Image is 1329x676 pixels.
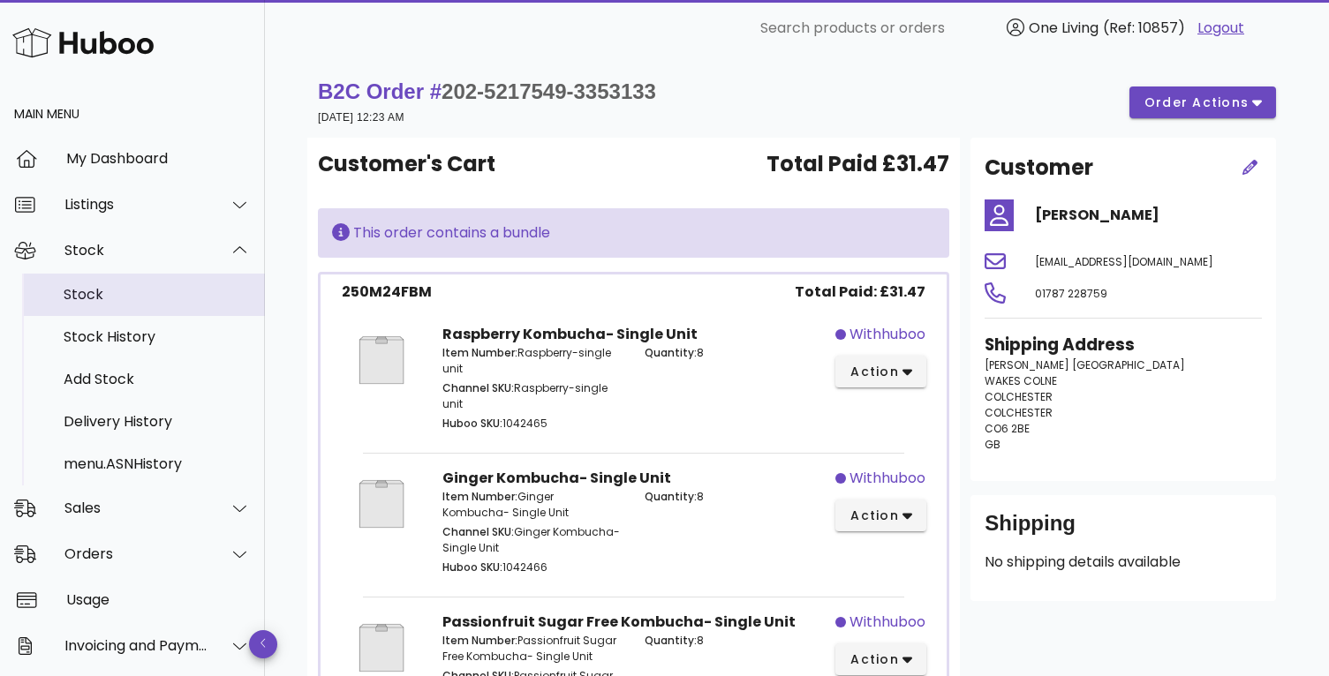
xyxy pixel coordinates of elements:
p: Raspberry-single unit [442,380,623,412]
div: Delivery History [64,413,251,430]
img: Product Image [342,324,421,396]
span: action [850,507,899,525]
span: Quantity: [645,489,697,504]
div: Stock [64,286,251,303]
h3: Shipping Address [985,333,1262,357]
img: Huboo Logo [12,24,154,62]
small: [DATE] 12:23 AM [318,111,404,124]
div: menu.ASNHistory [64,455,251,472]
strong: B2C Order # [318,79,656,103]
p: Ginger Kombucha- Single Unit [442,524,623,556]
p: Raspberry-single unit [442,345,623,377]
span: Huboo SKU: [442,560,502,575]
div: Add Stock [64,371,251,387]
div: Usage [66,591,251,608]
h2: Customer [985,152,1093,184]
div: Invoicing and Payments [64,637,208,654]
span: One Living [1029,18,1099,38]
strong: Passionfruit Sugar Free Kombucha- Single Unit [442,612,796,632]
button: action [835,499,926,531]
span: Customer's Cart [318,148,495,180]
div: 250M24FBM [342,282,432,303]
div: This order contains a bundle [332,222,935,244]
span: Item Number: [442,345,517,360]
span: COLCHESTER [985,405,1053,420]
span: COLCHESTER [985,389,1053,404]
span: action [850,363,899,381]
div: Sales [64,499,208,516]
span: Total Paid: £31.47 [795,282,925,303]
span: Quantity: [645,633,697,648]
span: [PERSON_NAME] [GEOGRAPHIC_DATA] [985,357,1185,372]
button: order actions [1129,86,1276,118]
button: action [835,643,926,675]
span: withhuboo [850,612,925,633]
p: 1042466 [442,560,623,575]
span: Quantity: [645,345,697,360]
button: action [835,356,926,387]
div: Stock History [64,328,251,345]
div: Orders [64,545,208,562]
span: (Ref: 10857) [1103,18,1185,38]
span: action [850,650,899,669]
span: Huboo SKU: [442,416,502,431]
p: Ginger Kombucha- Single Unit [442,489,623,521]
p: Passionfruit Sugar Free Kombucha- Single Unit [442,633,623,665]
div: Shipping [985,509,1262,552]
p: 1042465 [442,416,623,432]
p: 8 [645,489,825,505]
span: [EMAIL_ADDRESS][DOMAIN_NAME] [1035,254,1213,269]
span: WAKES COLNE [985,373,1057,388]
a: Logout [1197,18,1244,39]
div: My Dashboard [66,150,251,167]
p: No shipping details available [985,552,1262,573]
span: withhuboo [850,324,925,345]
span: withhuboo [850,468,925,489]
span: Channel SKU: [442,524,514,539]
strong: Ginger Kombucha- Single Unit [442,468,671,488]
span: 202-5217549-3353133 [442,79,656,103]
span: Channel SKU: [442,380,514,395]
p: 8 [645,633,825,649]
span: Total Paid £31.47 [766,148,949,180]
div: Listings [64,196,208,213]
span: 01787 228759 [1035,286,1107,301]
p: 8 [645,345,825,361]
img: Product Image [342,468,421,540]
h4: [PERSON_NAME] [1035,205,1262,226]
span: order actions [1144,94,1250,112]
span: Item Number: [442,633,517,648]
span: CO6 2BE [985,421,1030,436]
strong: Raspberry Kombucha- Single Unit [442,324,698,344]
div: Stock [64,242,208,259]
span: Item Number: [442,489,517,504]
span: GB [985,437,1001,452]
